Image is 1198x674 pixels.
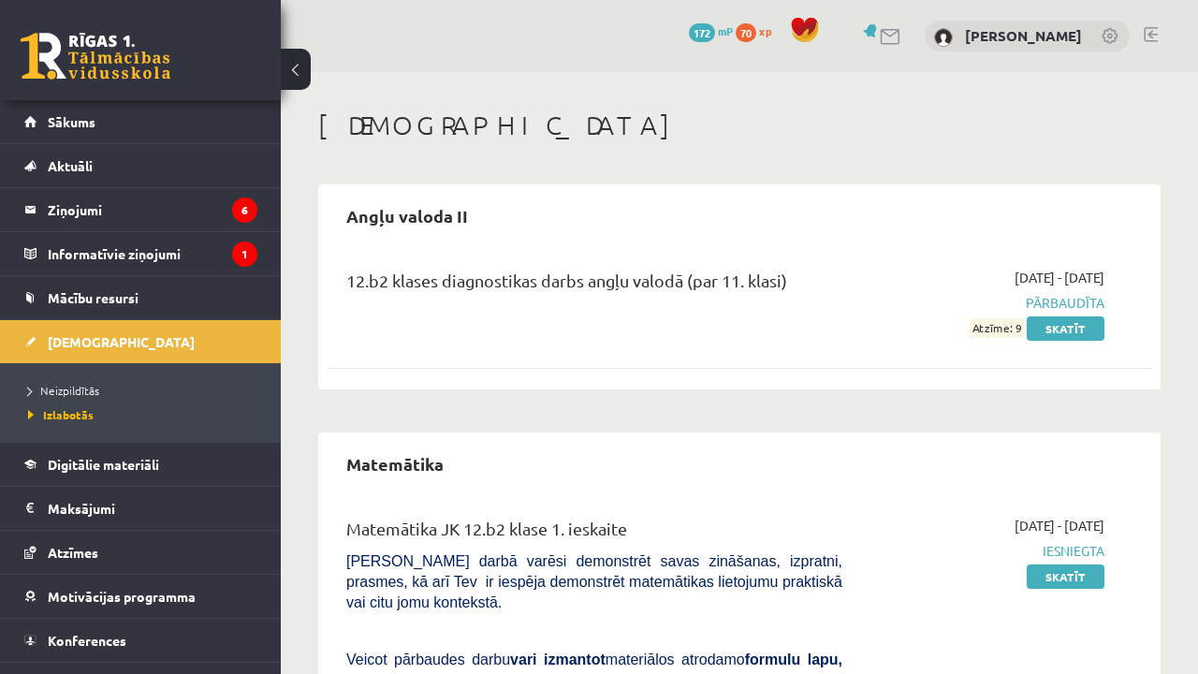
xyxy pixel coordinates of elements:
span: Neizpildītās [28,383,99,398]
span: mP [718,23,733,38]
span: Pārbaudīta [870,293,1104,313]
a: 172 mP [689,23,733,38]
legend: Maksājumi [48,487,257,530]
i: 1 [232,242,257,267]
a: Skatīt [1027,316,1104,341]
a: Izlabotās [28,406,262,423]
h2: Matemātika [328,442,462,486]
a: Informatīvie ziņojumi1 [24,232,257,275]
a: Motivācijas programma [24,575,257,618]
span: Iesniegta [870,541,1104,561]
span: Motivācijas programma [48,588,196,605]
span: Sākums [48,113,95,130]
h1: [DEMOGRAPHIC_DATA] [318,110,1161,141]
a: [DEMOGRAPHIC_DATA] [24,320,257,363]
a: Skatīt [1027,564,1104,589]
h2: Angļu valoda II [328,194,487,238]
i: 6 [232,198,257,223]
a: Ziņojumi6 [24,188,257,231]
legend: Informatīvie ziņojumi [48,232,257,275]
img: Nikola Maļinovska [934,28,953,47]
a: Konferences [24,619,257,662]
span: xp [759,23,771,38]
a: Mācību resursi [24,276,257,319]
span: 70 [736,23,756,42]
span: [DEMOGRAPHIC_DATA] [48,333,195,350]
div: 12.b2 klases diagnostikas darbs angļu valodā (par 11. klasi) [346,268,842,302]
a: Neizpildītās [28,382,262,399]
span: [DATE] - [DATE] [1015,268,1104,287]
span: Aktuāli [48,157,93,174]
span: 172 [689,23,715,42]
a: Digitālie materiāli [24,443,257,486]
a: Sākums [24,100,257,143]
a: Atzīmes [24,531,257,574]
div: Matemātika JK 12.b2 klase 1. ieskaite [346,516,842,550]
a: Aktuāli [24,144,257,187]
legend: Ziņojumi [48,188,257,231]
span: [DATE] - [DATE] [1015,516,1104,535]
span: Mācību resursi [48,289,139,306]
span: [PERSON_NAME] darbā varēsi demonstrēt savas zināšanas, izpratni, prasmes, kā arī Tev ir iespēja d... [346,553,842,610]
a: Rīgas 1. Tālmācības vidusskola [21,33,170,80]
span: Atzīme: 9 [970,318,1024,338]
span: Digitālie materiāli [48,456,159,473]
span: Atzīmes [48,544,98,561]
a: Maksājumi [24,487,257,530]
a: 70 xp [736,23,781,38]
a: [PERSON_NAME] [965,26,1082,45]
span: Konferences [48,632,126,649]
span: Izlabotās [28,407,94,422]
b: vari izmantot [510,652,606,667]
